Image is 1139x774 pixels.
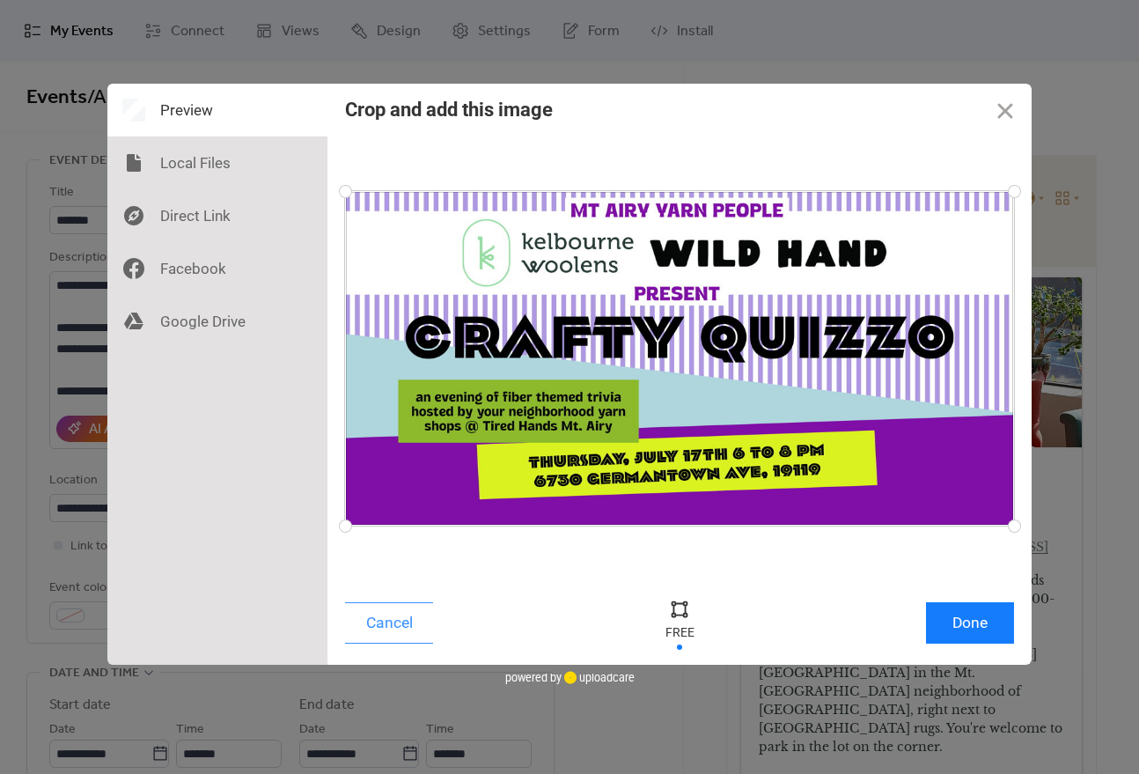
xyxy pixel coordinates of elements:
button: Done [926,602,1014,644]
div: Google Drive [107,295,327,348]
div: Direct Link [107,189,327,242]
div: Local Files [107,136,327,189]
button: Cancel [345,602,433,644]
a: uploadcare [562,671,635,684]
button: Close [979,84,1032,136]
div: Preview [107,84,327,136]
div: powered by [505,665,635,691]
div: Facebook [107,242,327,295]
div: Crop and add this image [345,99,553,121]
